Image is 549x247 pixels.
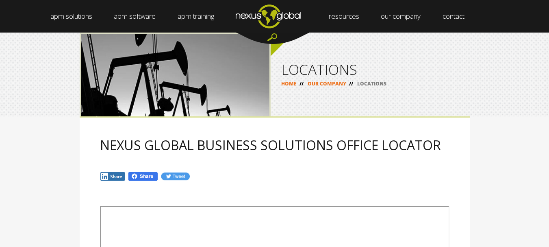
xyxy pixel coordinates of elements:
h2: NEXUS GLOBAL BUSINESS SOLUTIONS OFFICE LOCATOR [100,138,449,152]
span: // [346,80,356,87]
a: OUR COMPANY [308,80,346,87]
img: Fb.png [128,171,158,181]
span: // [297,80,306,87]
img: In.jpg [100,172,126,181]
a: HOME [281,80,297,87]
h1: LOCATIONS [281,62,459,77]
img: Tw.jpg [161,172,190,181]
